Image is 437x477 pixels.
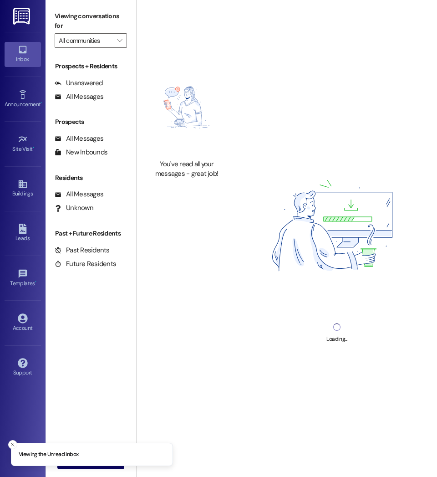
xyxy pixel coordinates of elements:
span: • [41,100,42,106]
button: Close toast [8,440,17,449]
i:  [117,37,122,44]
span: • [33,144,34,151]
div: Residents [46,173,136,183]
div: Prospects + Residents [46,62,136,71]
div: All Messages [55,134,103,144]
div: Prospects [46,117,136,127]
a: Support [5,355,41,380]
label: Viewing conversations for [55,9,127,33]
div: All Messages [55,92,103,102]
div: All Messages [55,190,103,199]
a: Inbox [5,42,41,67]
input: All communities [59,33,112,48]
div: Loading... [326,334,347,344]
div: Past Residents [55,246,110,255]
a: Templates • [5,266,41,291]
div: You've read all your messages - great job! [147,159,227,179]
a: Buildings [5,176,41,201]
div: Unknown [55,203,93,213]
div: Past + Future Residents [46,229,136,238]
img: empty-state [147,60,227,155]
div: Future Residents [55,259,116,269]
a: Site Visit • [5,132,41,156]
div: New Inbounds [55,148,107,157]
a: Account [5,311,41,335]
a: Leads [5,221,41,246]
p: Viewing the Unread inbox [19,451,78,459]
span: • [35,279,36,285]
img: ResiDesk Logo [13,8,32,25]
div: Unanswered [55,78,103,88]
